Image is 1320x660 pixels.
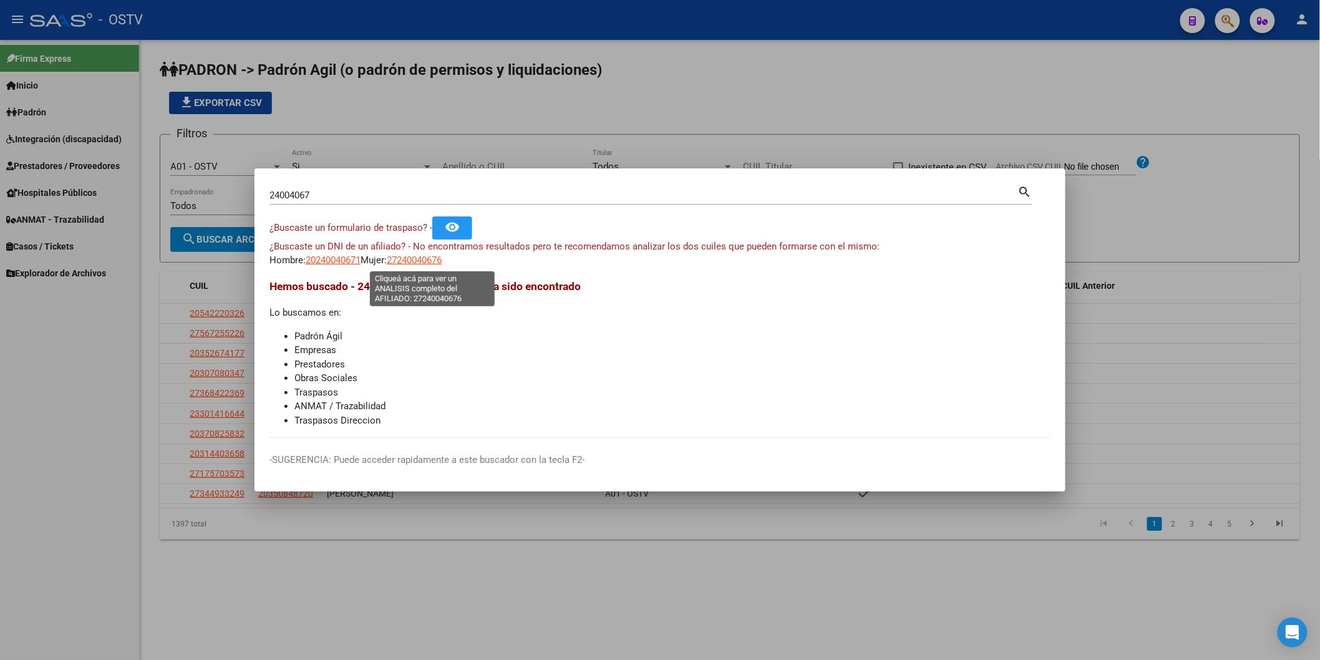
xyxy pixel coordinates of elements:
mat-icon: search [1018,183,1032,198]
div: Lo buscamos en: [269,278,1051,427]
span: Hemos buscado - 24004067 - y el mismo no ha sido encontrado [269,280,581,293]
span: ¿Buscaste un formulario de traspaso? - [269,222,432,233]
p: -SUGERENCIA: Puede acceder rapidamente a este buscador con la tecla F2- [269,453,1051,467]
li: Traspasos Direccion [294,414,1051,428]
li: Empresas [294,343,1051,357]
li: Prestadores [294,357,1051,372]
li: ANMAT / Trazabilidad [294,399,1051,414]
li: Obras Sociales [294,371,1051,386]
span: 27240040676 [387,255,442,266]
div: Hombre: Mujer: [269,240,1051,268]
span: 20240040671 [306,255,361,266]
div: Open Intercom Messenger [1278,618,1308,648]
span: ¿Buscaste un DNI de un afiliado? - No encontramos resultados pero te recomendamos analizar los do... [269,241,880,252]
li: Traspasos [294,386,1051,400]
mat-icon: remove_red_eye [445,220,460,235]
li: Padrón Ágil [294,329,1051,344]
